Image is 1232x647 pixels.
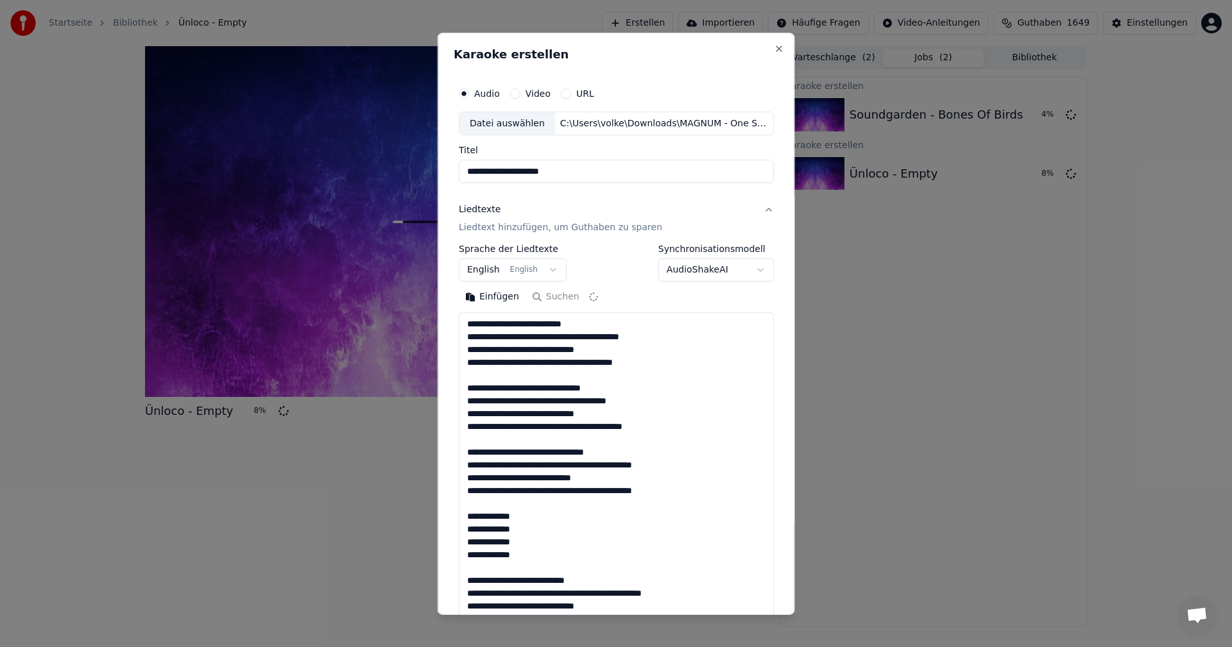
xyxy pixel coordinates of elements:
[554,117,773,130] div: C:\Users\volke\Downloads\MAGNUM - One Step Away -.mp3
[459,193,774,244] button: LiedtexteLiedtext hinzufügen, um Guthaben zu sparen
[525,88,550,97] label: Video
[459,203,501,216] div: Liedtexte
[474,88,500,97] label: Audio
[459,287,526,307] button: Einfügen
[459,244,567,253] label: Sprache der Liedtexte
[454,48,779,60] h2: Karaoke erstellen
[459,112,555,135] div: Datei auswählen
[658,244,773,253] label: Synchronisationsmodell
[459,146,774,155] label: Titel
[459,221,662,234] p: Liedtext hinzufügen, um Guthaben zu sparen
[576,88,594,97] label: URL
